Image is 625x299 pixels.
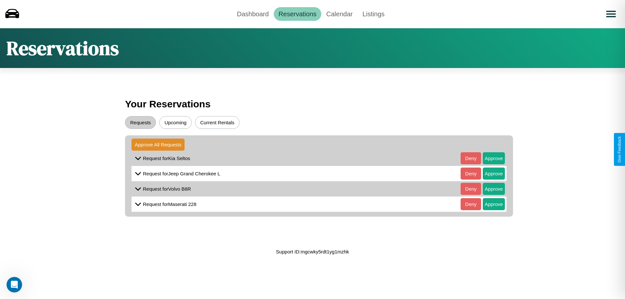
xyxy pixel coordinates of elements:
[461,152,481,164] button: Deny
[143,184,191,193] p: Request for Volvo B8R
[461,198,481,210] button: Deny
[483,198,505,210] button: Approve
[125,95,500,113] h3: Your Reservations
[195,116,240,129] button: Current Rentals
[232,7,274,21] a: Dashboard
[7,277,22,292] iframe: Intercom live chat
[159,116,192,129] button: Upcoming
[483,168,505,180] button: Approve
[483,183,505,195] button: Approve
[143,200,196,209] p: Request for Maserati 228
[125,116,156,129] button: Requests
[132,139,185,151] button: Approve All Requests
[461,183,481,195] button: Deny
[357,7,389,21] a: Listings
[143,169,220,178] p: Request for Jeep Grand Cherokee L
[274,7,322,21] a: Reservations
[276,247,349,256] p: Support ID: mgcwky5rdt1yg1mzhk
[461,168,481,180] button: Deny
[483,152,505,164] button: Approve
[7,35,119,61] h1: Reservations
[602,5,620,23] button: Open menu
[143,154,190,163] p: Request for Kia Seltos
[617,136,622,163] div: Give Feedback
[321,7,357,21] a: Calendar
